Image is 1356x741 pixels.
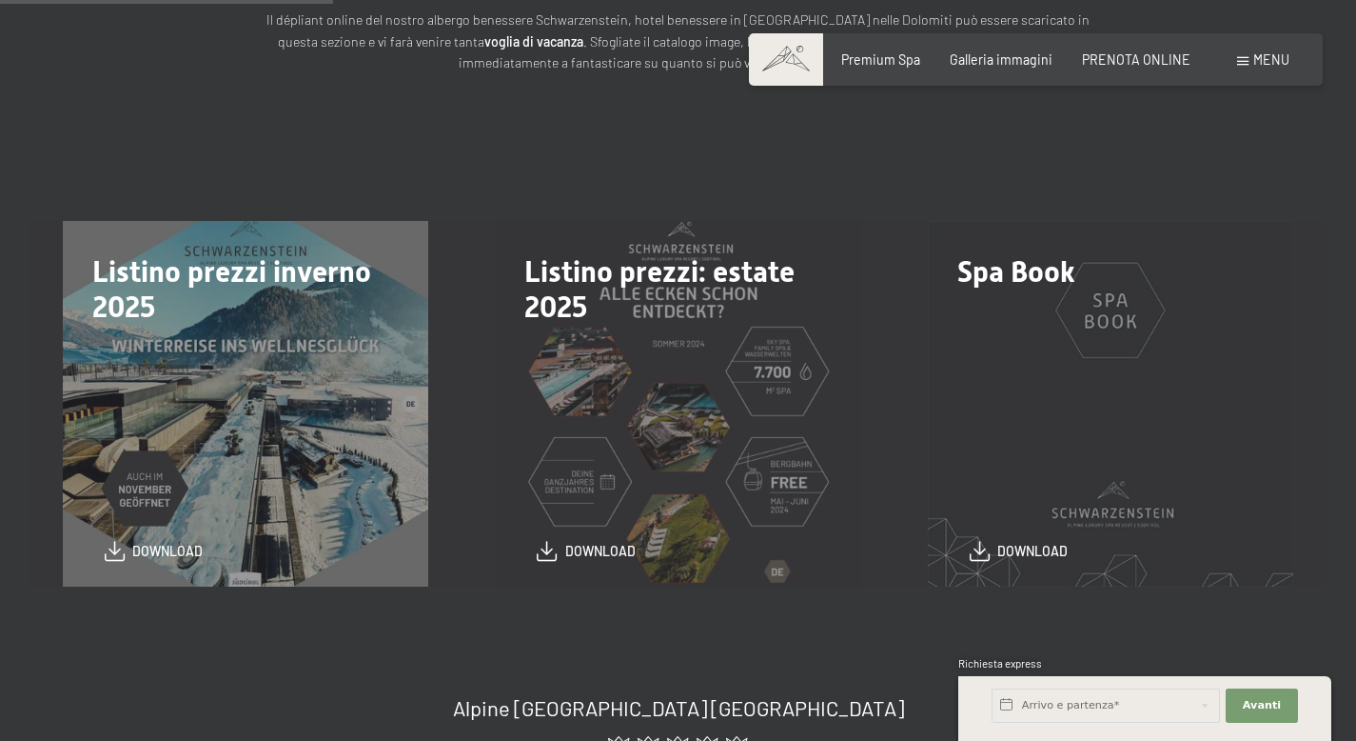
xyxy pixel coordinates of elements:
span: Spa Book [957,254,1075,289]
a: download [970,541,1068,561]
span: download [997,542,1068,561]
a: PRENOTA ONLINE [1082,51,1190,68]
span: Alpine [GEOGRAPHIC_DATA] [GEOGRAPHIC_DATA] [453,695,904,720]
a: download [537,541,635,561]
span: Menu [1253,51,1289,68]
a: download [105,541,203,561]
span: download [132,542,203,561]
button: Avanti [1226,689,1298,723]
span: Avanti [1243,698,1281,713]
a: Galleria immagini [950,51,1052,68]
span: Listino prezzi inverno 2025 [92,254,371,324]
span: download [565,542,636,561]
a: Premium Spa [841,51,920,68]
span: Richiesta express [958,657,1042,670]
strong: voglia di vacanza [484,33,583,50]
p: Il dépliant online del nostro albergo benessere Schwarzenstein, hotel benessere in [GEOGRAPHIC_DA... [260,10,1097,74]
span: Listino prezzi: estate 2025 [524,254,795,324]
